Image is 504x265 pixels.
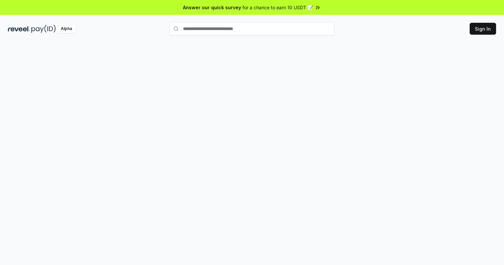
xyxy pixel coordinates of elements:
img: reveel_dark [8,25,30,33]
span: for a chance to earn 10 USDT 📝 [242,4,313,11]
button: Sign In [470,23,496,35]
img: pay_id [31,25,56,33]
span: Answer our quick survey [183,4,241,11]
div: Alpha [57,25,76,33]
